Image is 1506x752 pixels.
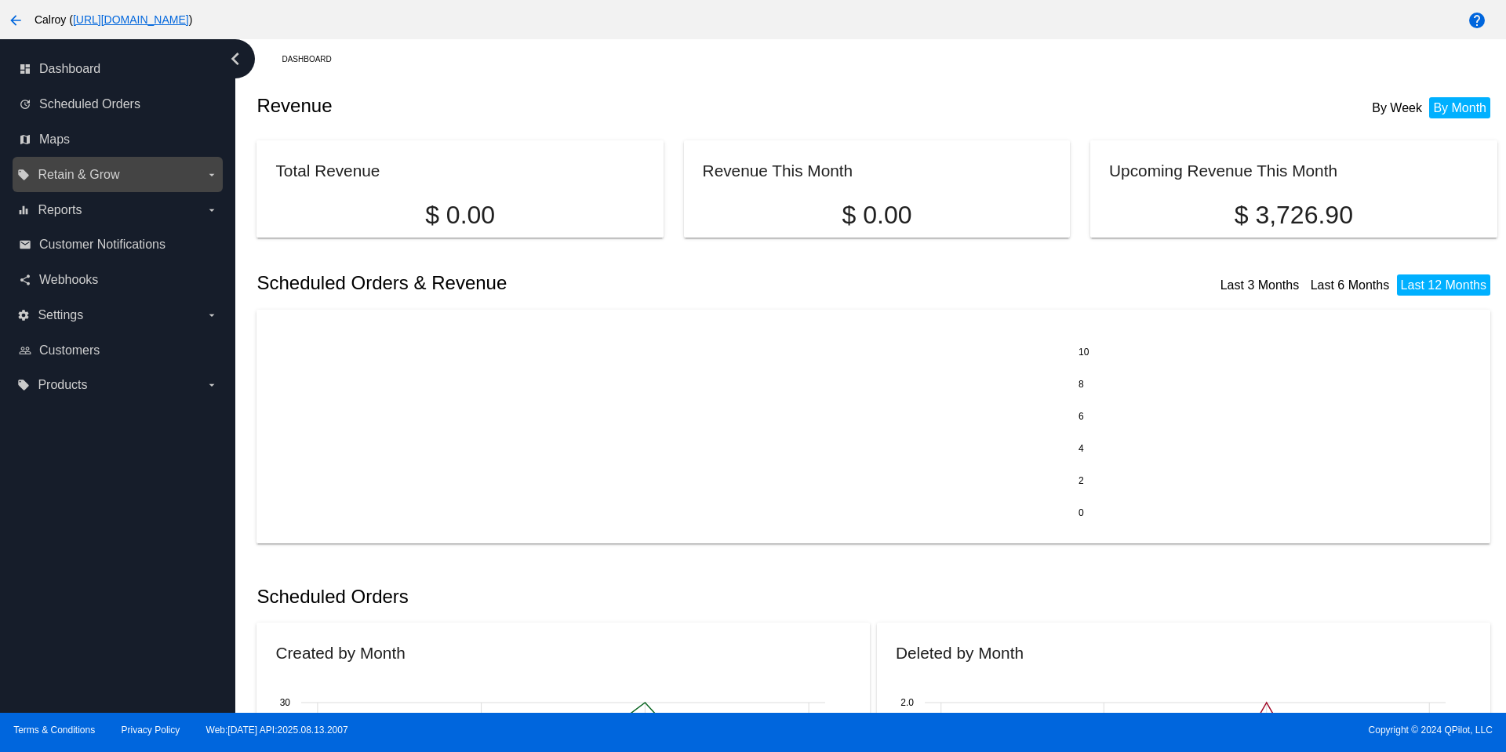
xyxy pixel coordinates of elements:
mat-icon: arrow_back [6,11,25,30]
text: 4 [1079,443,1084,454]
i: people_outline [19,344,31,357]
a: update Scheduled Orders [19,92,218,117]
li: By Month [1429,97,1490,118]
span: Settings [38,308,83,322]
a: Dashboard [282,47,345,71]
span: Dashboard [39,62,100,76]
a: Privacy Policy [122,725,180,736]
i: arrow_drop_down [206,379,218,391]
i: arrow_drop_down [206,309,218,322]
i: dashboard [19,63,31,75]
i: local_offer [17,379,30,391]
span: Products [38,378,87,392]
span: Scheduled Orders [39,97,140,111]
text: 10 [1079,347,1089,358]
mat-icon: help [1468,11,1486,30]
a: dashboard Dashboard [19,56,218,82]
i: email [19,238,31,251]
a: Web:[DATE] API:2025.08.13.2007 [206,725,348,736]
text: 6 [1079,411,1084,422]
h2: Revenue This Month [703,162,853,180]
span: Webhooks [39,273,98,287]
text: 2.0 [900,697,914,708]
h2: Revenue [256,95,877,117]
a: map Maps [19,127,218,152]
h2: Upcoming Revenue This Month [1109,162,1337,180]
text: 0 [1079,507,1084,518]
i: equalizer [17,204,30,216]
span: Calroy ( ) [35,13,193,26]
a: people_outline Customers [19,338,218,363]
i: settings [17,309,30,322]
span: Reports [38,203,82,217]
i: arrow_drop_down [206,204,218,216]
a: share Webhooks [19,267,218,292]
i: update [19,98,31,111]
a: Last 6 Months [1311,278,1390,292]
i: map [19,133,31,146]
i: arrow_drop_down [206,169,218,181]
i: share [19,274,31,286]
span: Customers [39,343,100,358]
text: 2 [1079,475,1084,486]
i: local_offer [17,169,30,181]
span: Maps [39,133,70,147]
h2: Created by Month [275,644,405,662]
a: Terms & Conditions [13,725,95,736]
h2: Scheduled Orders & Revenue [256,272,877,294]
span: Customer Notifications [39,238,166,252]
span: Copyright © 2024 QPilot, LLC [766,725,1493,736]
h2: Total Revenue [275,162,380,180]
a: Last 3 Months [1220,278,1300,292]
a: email Customer Notifications [19,232,218,257]
h2: Scheduled Orders [256,586,877,608]
a: [URL][DOMAIN_NAME] [73,13,189,26]
h2: Deleted by Month [896,644,1024,662]
a: Last 12 Months [1401,278,1486,292]
span: Retain & Grow [38,168,119,182]
p: $ 0.00 [275,201,644,230]
text: 30 [280,697,291,708]
p: $ 3,726.90 [1109,201,1478,230]
text: 8 [1079,379,1084,390]
i: chevron_left [223,46,248,71]
p: $ 0.00 [703,201,1052,230]
li: By Week [1368,97,1426,118]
